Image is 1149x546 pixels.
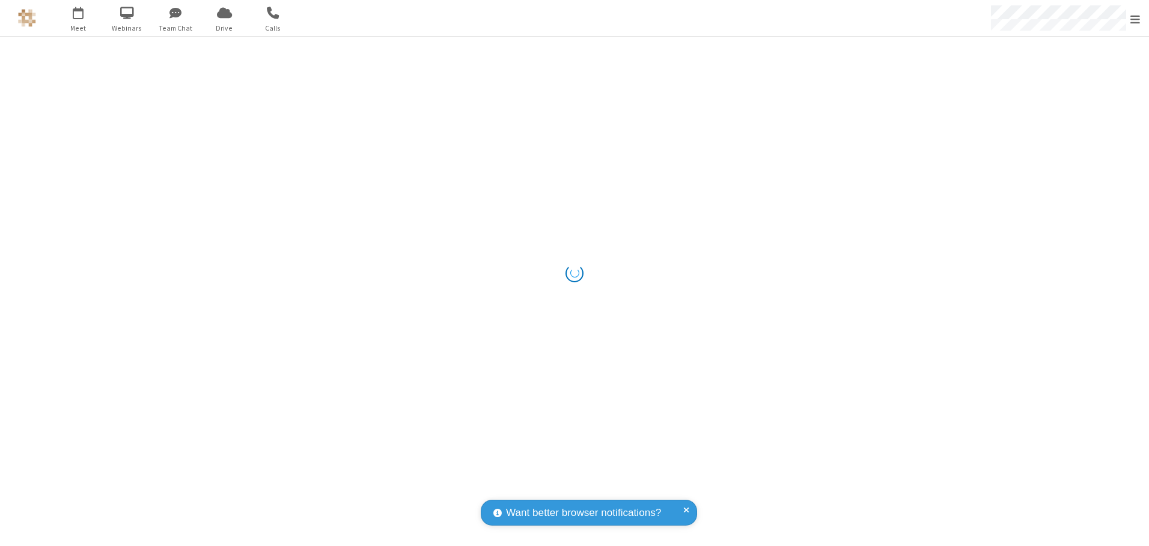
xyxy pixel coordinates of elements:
[105,23,150,34] span: Webinars
[56,23,101,34] span: Meet
[153,23,198,34] span: Team Chat
[506,505,661,521] span: Want better browser notifications?
[18,9,36,27] img: QA Selenium DO NOT DELETE OR CHANGE
[202,23,247,34] span: Drive
[251,23,296,34] span: Calls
